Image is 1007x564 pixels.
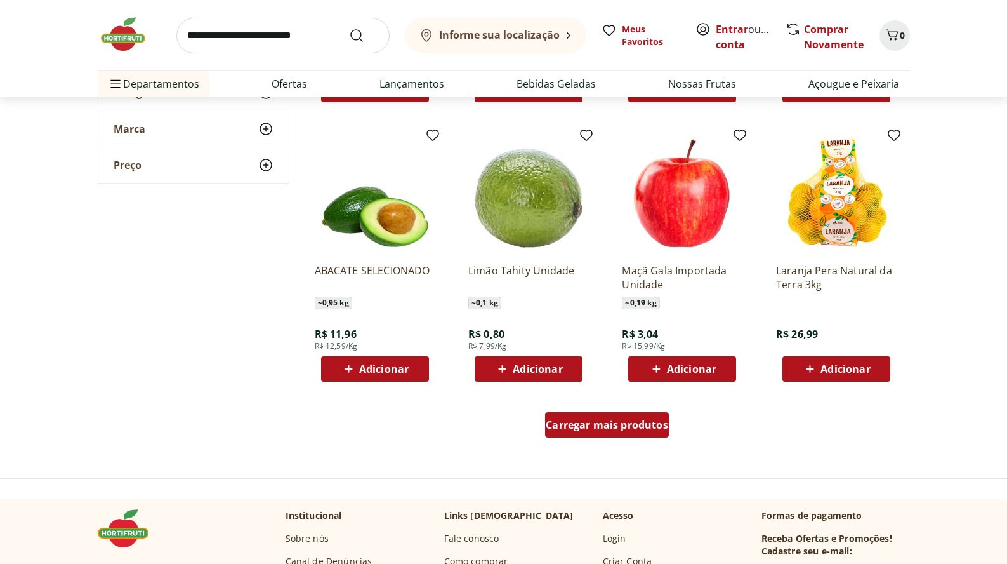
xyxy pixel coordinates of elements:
[286,509,342,522] p: Institucional
[272,76,307,91] a: Ofertas
[315,341,358,351] span: R$ 12,59/Kg
[359,364,409,374] span: Adicionar
[98,15,161,53] img: Hortifruti
[667,364,716,374] span: Adicionar
[315,327,357,341] span: R$ 11,96
[628,356,736,382] button: Adicionar
[622,133,742,253] img: Maçã Gala Importada Unidade
[716,22,786,51] a: Criar conta
[622,297,659,309] span: ~ 0,19 kg
[820,364,870,374] span: Adicionar
[716,22,772,52] span: ou
[444,532,499,545] a: Fale conosco
[468,264,589,292] a: Limão Tahity Unidade
[468,327,504,341] span: R$ 0,80
[622,341,665,351] span: R$ 15,99/Kg
[108,69,199,99] span: Departamentos
[602,23,680,48] a: Meus Favoritos
[468,341,507,351] span: R$ 7,99/Kg
[321,356,429,382] button: Adicionar
[776,133,897,253] img: Laranja Pera Natural da Terra 3kg
[808,76,899,91] a: Açougue e Peixaria
[603,509,634,522] p: Acesso
[622,23,680,48] span: Meus Favoritos
[546,420,668,430] span: Carregar mais produtos
[776,264,897,292] a: Laranja Pera Natural da Terra 3kg
[405,18,586,53] button: Informe sua localização
[622,327,658,341] span: R$ 3,04
[761,509,910,522] p: Formas de pagamento
[716,22,748,36] a: Entrar
[349,28,379,43] button: Submit Search
[176,18,390,53] input: search
[468,297,501,309] span: ~ 0,1 kg
[517,76,596,91] a: Bebidas Geladas
[98,509,161,547] img: Hortifruti
[108,69,123,99] button: Menu
[776,327,818,341] span: R$ 26,99
[468,133,589,253] img: Limão Tahity Unidade
[114,123,145,135] span: Marca
[475,356,582,382] button: Adicionar
[114,159,142,171] span: Preço
[444,509,574,522] p: Links [DEMOGRAPHIC_DATA]
[804,22,864,51] a: Comprar Novamente
[98,111,289,147] button: Marca
[603,532,626,545] a: Login
[761,545,852,558] h3: Cadastre seu e-mail:
[439,28,560,42] b: Informe sua localização
[545,412,669,443] a: Carregar mais produtos
[513,364,562,374] span: Adicionar
[315,297,352,309] span: ~ 0,95 kg
[315,264,435,292] a: ABACATE SELECIONADO
[622,264,742,292] a: Maçã Gala Importada Unidade
[782,356,890,382] button: Adicionar
[315,133,435,253] img: ABACATE SELECIONADO
[761,532,892,545] h3: Receba Ofertas e Promoções!
[379,76,444,91] a: Lançamentos
[98,147,289,183] button: Preço
[668,76,736,91] a: Nossas Frutas
[879,20,910,51] button: Carrinho
[286,532,329,545] a: Sobre nós
[900,29,905,41] span: 0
